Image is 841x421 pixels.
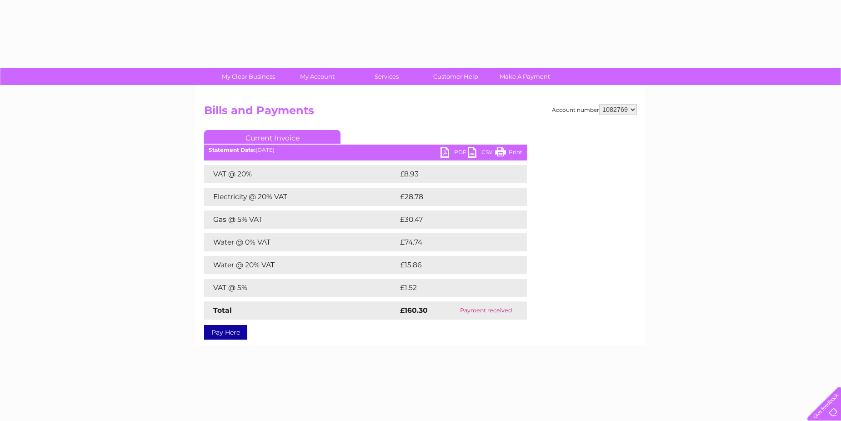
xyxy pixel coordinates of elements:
[398,256,508,274] td: £15.86
[487,68,562,85] a: Make A Payment
[204,279,398,297] td: VAT @ 5%
[445,301,527,320] td: Payment received
[398,210,508,229] td: £30.47
[209,146,255,153] b: Statement Date:
[418,68,493,85] a: Customer Help
[204,165,398,183] td: VAT @ 20%
[495,147,522,160] a: Print
[204,325,247,340] a: Pay Here
[441,147,468,160] a: PDF
[204,104,637,121] h2: Bills and Payments
[398,233,508,251] td: £74.74
[552,104,637,115] div: Account number
[213,306,232,315] strong: Total
[204,130,340,144] a: Current Invoice
[211,68,286,85] a: My Clear Business
[398,165,506,183] td: £8.93
[280,68,355,85] a: My Account
[204,188,398,206] td: Electricity @ 20% VAT
[468,147,495,160] a: CSV
[398,188,509,206] td: £28.78
[349,68,424,85] a: Services
[400,306,428,315] strong: £160.30
[204,256,398,274] td: Water @ 20% VAT
[204,147,527,153] div: [DATE]
[204,233,398,251] td: Water @ 0% VAT
[204,210,398,229] td: Gas @ 5% VAT
[398,279,504,297] td: £1.52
